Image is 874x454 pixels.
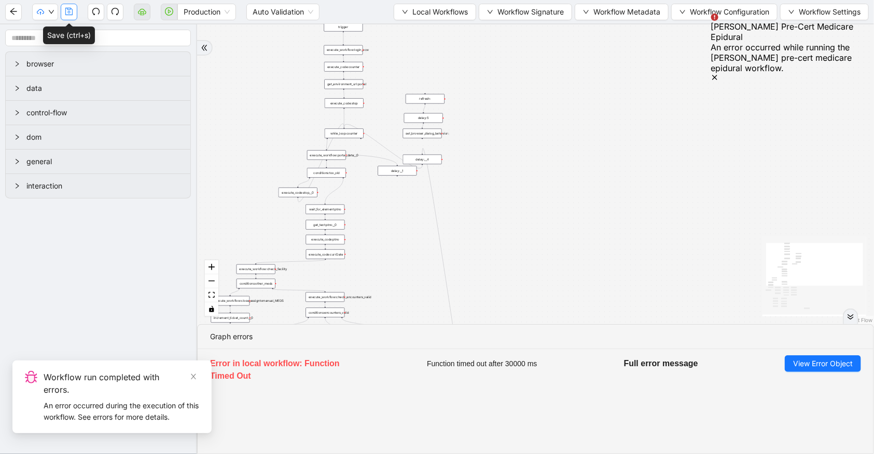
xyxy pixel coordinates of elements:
div: execute_workflow:login_ecw [324,45,363,55]
div: Graph errors [210,331,861,342]
div: increment_ticket_count:__0 [211,313,250,323]
span: control-flow [26,107,182,118]
button: save [61,4,77,20]
div: conditions:other_meds [237,279,275,289]
div: execute_code:ptno [306,235,345,245]
div: execute_workflow:check_facility [237,264,275,274]
g: Edge from conditions:too_old to execute_code:stop__0 [298,179,310,187]
g: Edge from execute_workflow:portal_data__0 to delay:__1 [347,155,397,165]
div: execute_workflow:close_assigntomanual_MEDS [211,296,249,306]
div: while_loop:counterplus-circle [325,129,364,139]
span: right [14,158,20,165]
span: cloud-upload [37,8,44,16]
span: Workflow Metadata [593,6,660,18]
span: double-right [201,44,208,51]
div: set_browser_dialog_behavior: [403,129,442,139]
a: React Flow attribution [845,317,872,323]
div: execute_code:counter [324,62,363,72]
div: delay:__4 [403,155,442,165]
span: data [26,83,182,94]
div: execute_code:stop [325,98,364,108]
g: Edge from delay:__4 to while_loop:counter [344,124,422,168]
span: right [14,134,20,140]
div: execute_workflow:portal_data__0 [307,150,346,160]
div: execute_code:stop__0 [279,188,317,197]
g: Edge from conditions:too_old to wait_for_element:ptno [325,179,343,204]
span: down [487,9,493,15]
span: right [14,61,20,67]
button: View Error Object [785,355,861,372]
g: Edge from execute_code:currDate to execute_workflow:check_facility [256,260,325,263]
button: downWorkflow Signature [479,4,572,20]
button: downLocal Workflows [394,4,476,20]
span: close [190,373,197,380]
div: get_text:ptno__0 [306,220,345,230]
h5: Full error message [624,357,698,370]
span: right [14,85,20,91]
span: save [65,7,73,16]
div: interaction [6,174,190,198]
span: Workflow Signature [497,6,564,18]
div: set_browser_dialog_behavior:plus-circle [403,129,442,139]
div: trigger [324,22,363,32]
g: Edge from execute_code:stop__0 to while_loop:counter [298,124,344,202]
span: Production [184,4,230,20]
span: plus-circle [419,142,426,149]
div: execute_workflow:check_encounters_valid [306,292,344,302]
div: Save (ctrl+s) [43,26,95,44]
span: browser [26,58,182,70]
span: plus-circle [394,179,401,186]
span: down [583,9,589,15]
span: general [26,156,182,167]
div: control-flow [6,101,190,125]
div: execute_code:currDate [306,249,345,259]
div: data [6,76,190,100]
span: Local Workflows [412,6,468,18]
span: bug [25,371,37,383]
div: delay:__1plus-circle [378,166,417,176]
span: undo [92,7,100,16]
span: plus-circle [358,142,365,149]
span: double-right [847,313,854,321]
button: fit view [205,288,218,302]
div: wait_for_element:ptno [306,205,344,215]
div: An error occurred while running the [PERSON_NAME] pre-cert medicare epidural workflow. [711,42,861,73]
div: dom [6,125,190,149]
span: down [48,9,54,15]
span: right [14,183,20,189]
span: Workflow Configuration [690,6,769,18]
div: browser [6,52,190,76]
div: conditions:too_old [307,168,346,178]
g: Edge from refresh: to delay:5 [423,104,425,112]
button: cloud-server [134,4,150,20]
g: Edge from delay:5 to set_browser_dialog_behavior: [422,124,423,128]
span: View Error Object [793,358,853,369]
button: cloud-uploaddown [32,4,58,20]
button: downWorkflow Metadata [575,4,669,20]
span: down [679,9,686,15]
g: Edge from conditions:other_meds to execute_workflow:check_encounters_valid [273,289,325,291]
span: right [14,110,20,116]
span: arrow-left [9,7,18,16]
button: redo [107,4,123,20]
h5: Error in local workflow: Function Timed Out [210,357,340,382]
div: delay:5 [404,113,443,123]
button: zoom in [205,260,218,274]
div: general [6,150,190,173]
div: conditions:encounters_valid [306,308,344,317]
